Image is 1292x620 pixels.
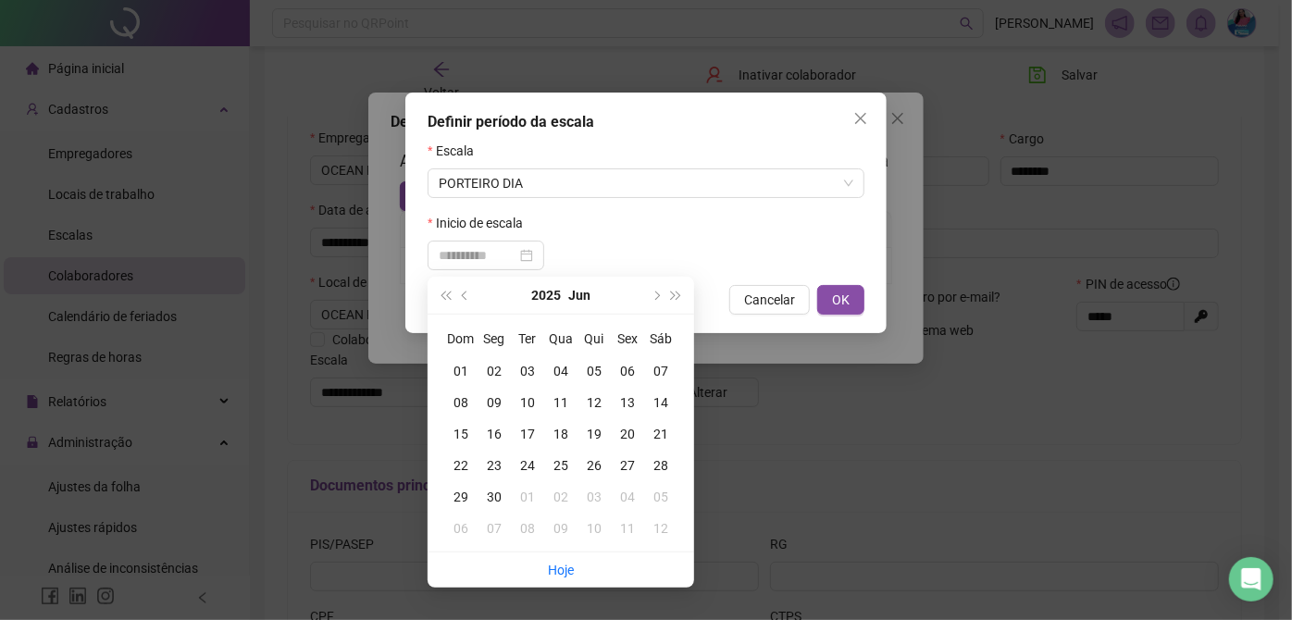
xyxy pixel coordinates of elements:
span: OK [832,290,850,310]
div: 15 [444,424,478,444]
td: 2025-06-10 [511,387,544,418]
td: 2025-06-18 [544,418,578,450]
div: 09 [478,392,511,413]
th: Dom [444,322,478,355]
div: 09 [544,518,578,539]
td: 2025-06-23 [478,450,511,481]
td: 2025-07-03 [578,481,611,513]
div: 03 [578,487,611,507]
td: 2025-07-04 [611,481,644,513]
td: 2025-06-16 [478,418,511,450]
td: 2025-06-22 [444,450,478,481]
div: 10 [511,392,544,413]
th: Qui [578,322,611,355]
div: 03 [511,361,544,381]
th: Sáb [644,322,677,355]
span: close [853,111,868,126]
div: 01 [444,361,478,381]
button: OK [817,285,864,315]
label: Inicio de escala [428,213,535,233]
div: 13 [611,392,644,413]
div: 11 [544,392,578,413]
td: 2025-07-07 [478,513,511,544]
div: 21 [644,424,677,444]
div: 11 [611,518,644,539]
button: super-next-year [666,277,687,314]
div: 05 [644,487,677,507]
div: 22 [444,455,478,476]
div: Definir período da escala [428,111,864,133]
td: 2025-06-13 [611,387,644,418]
td: 2025-06-24 [511,450,544,481]
td: 2025-06-14 [644,387,677,418]
button: year panel [531,277,561,314]
div: 20 [611,424,644,444]
td: 2025-06-12 [578,387,611,418]
td: 2025-06-19 [578,418,611,450]
div: Open Intercom Messenger [1229,557,1273,601]
div: 12 [578,392,611,413]
th: Ter [511,322,544,355]
td: 2025-06-21 [644,418,677,450]
div: 12 [644,518,677,539]
div: 06 [611,361,644,381]
div: 04 [611,487,644,507]
th: Seg [478,322,511,355]
td: 2025-07-09 [544,513,578,544]
button: Close [846,104,876,133]
div: 23 [478,455,511,476]
span: Cancelar [744,290,795,310]
button: super-prev-year [435,277,455,314]
td: 2025-07-01 [511,481,544,513]
td: 2025-06-03 [511,355,544,387]
div: 26 [578,455,611,476]
td: 2025-06-28 [644,450,677,481]
div: 28 [644,455,677,476]
td: 2025-06-06 [611,355,644,387]
div: 29 [444,487,478,507]
span: PORTEIRO DIA [439,169,853,197]
div: 18 [544,424,578,444]
td: 2025-07-05 [644,481,677,513]
td: 2025-06-05 [578,355,611,387]
td: 2025-06-15 [444,418,478,450]
div: 17 [511,424,544,444]
div: 07 [644,361,677,381]
td: 2025-06-27 [611,450,644,481]
td: 2025-06-08 [444,387,478,418]
div: 05 [578,361,611,381]
th: Sex [611,322,644,355]
th: Qua [544,322,578,355]
div: 08 [444,392,478,413]
td: 2025-06-25 [544,450,578,481]
div: 27 [611,455,644,476]
td: 2025-06-26 [578,450,611,481]
td: 2025-07-06 [444,513,478,544]
div: 08 [511,518,544,539]
div: 10 [578,518,611,539]
div: 02 [544,487,578,507]
label: Escala [428,141,486,161]
div: 25 [544,455,578,476]
div: 30 [478,487,511,507]
div: 19 [578,424,611,444]
td: 2025-06-04 [544,355,578,387]
button: next-year [645,277,665,314]
td: 2025-06-07 [644,355,677,387]
td: 2025-07-12 [644,513,677,544]
td: 2025-07-10 [578,513,611,544]
button: month panel [568,277,590,314]
td: 2025-06-11 [544,387,578,418]
td: 2025-06-01 [444,355,478,387]
button: Cancelar [729,285,810,315]
td: 2025-06-02 [478,355,511,387]
td: 2025-06-29 [444,481,478,513]
div: 01 [511,487,544,507]
div: 24 [511,455,544,476]
div: 04 [544,361,578,381]
td: 2025-07-02 [544,481,578,513]
td: 2025-06-20 [611,418,644,450]
div: 06 [444,518,478,539]
td: 2025-06-30 [478,481,511,513]
div: 02 [478,361,511,381]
